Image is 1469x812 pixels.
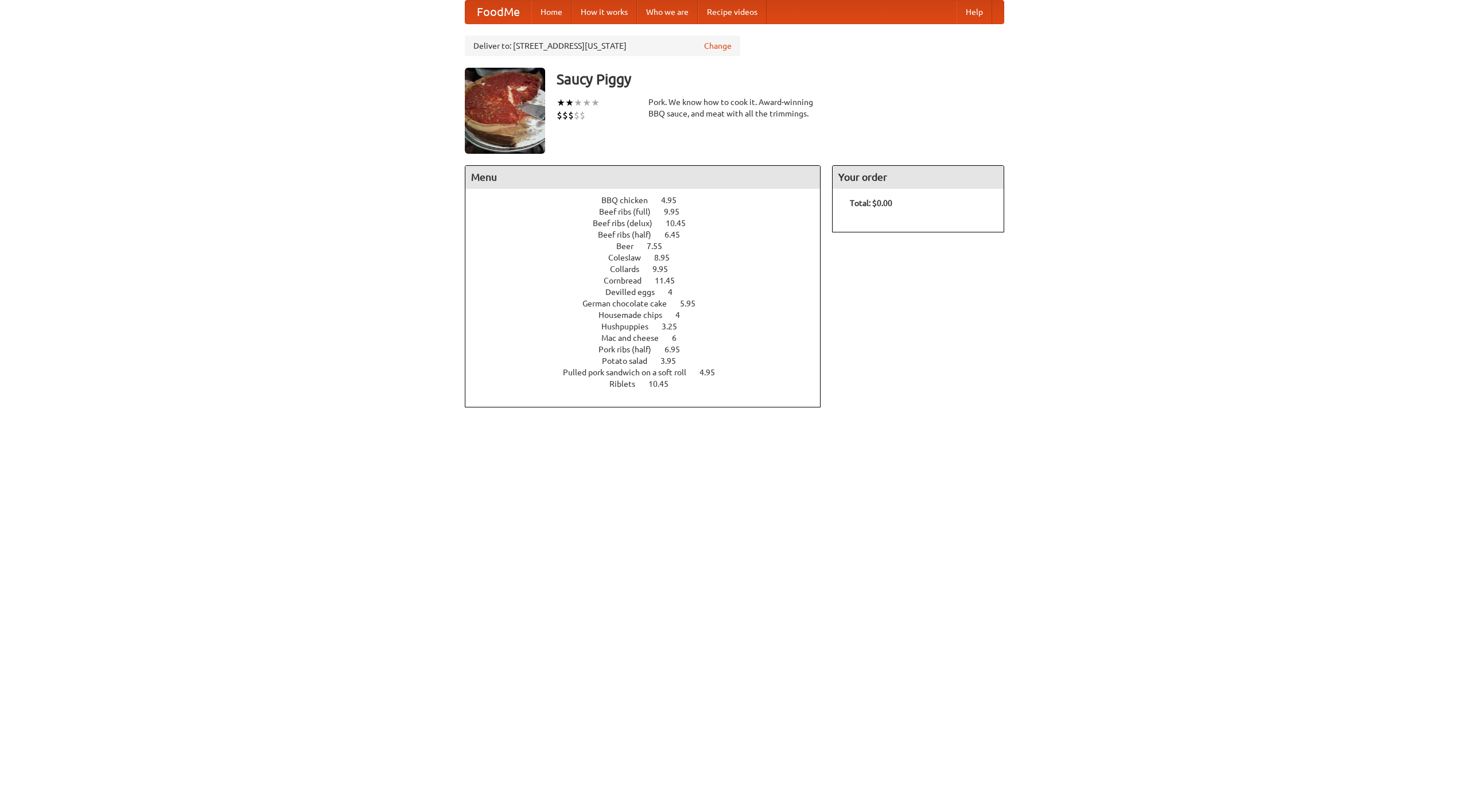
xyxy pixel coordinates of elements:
span: 9.95 [652,265,679,274]
span: 4.95 [661,196,688,205]
span: Beef ribs (half) [598,230,663,239]
li: ★ [591,96,600,109]
span: 4.95 [699,368,726,377]
li: $ [568,109,574,122]
span: German chocolate cake [582,299,678,308]
a: BBQ chicken 4.95 [601,196,698,205]
a: Beef ribs (full) 9.95 [599,207,701,216]
li: ★ [582,96,591,109]
span: 5.95 [680,299,707,308]
span: Mac and cheese [601,333,670,343]
span: Potato salad [602,356,659,366]
span: Pork ribs (half) [599,345,663,354]
a: Change [704,40,732,52]
a: Collards 9.95 [610,265,689,274]
span: 10.45 [648,379,680,388]
span: BBQ chicken [601,196,659,205]
span: 3.95 [660,356,687,366]
a: Mac and cheese 6 [601,333,698,343]
span: 9.95 [664,207,691,216]
span: Pulled pork sandwich on a soft roll [563,368,698,377]
span: Coleslaw [608,253,652,262]
li: $ [574,109,580,122]
li: $ [562,109,568,122]
a: Housemade chips 4 [599,310,701,320]
a: FoodMe [465,1,531,24]
h4: Your order [833,166,1004,189]
div: Deliver to: [STREET_ADDRESS][US_STATE] [465,36,740,56]
h4: Menu [465,166,820,189]
a: Pork ribs (half) 6.95 [599,345,701,354]
span: Hushpuppies [601,322,660,331]
a: Home [531,1,572,24]
span: 4 [675,310,691,320]
a: Potato salad 3.95 [602,356,697,366]
a: Who we are [637,1,698,24]
a: Help [957,1,992,24]
a: Beef ribs (delux) 10.45 [593,219,707,228]
img: angular.jpg [465,68,545,154]
a: Coleslaw 8.95 [608,253,691,262]
span: Beef ribs (delux) [593,219,664,228]
span: 6.95 [664,345,691,354]
div: Pork. We know how to cook it. Award-winning BBQ sauce, and meat with all the trimmings. [648,96,821,119]
a: Riblets 10.45 [609,379,690,388]
li: $ [557,109,562,122]
span: 8.95 [654,253,681,262]
span: 11.45 [655,276,686,285]
span: 6 [672,333,688,343]
a: Devilled eggs 4 [605,287,694,297]
a: Hushpuppies 3.25 [601,322,698,331]
span: Beef ribs (full) [599,207,662,216]
a: Beef ribs (half) 6.45 [598,230,701,239]
span: Beer [616,242,645,251]
span: 3.25 [662,322,689,331]
li: ★ [574,96,582,109]
li: ★ [565,96,574,109]
span: Devilled eggs [605,287,666,297]
span: 4 [668,287,684,297]
span: 6.45 [664,230,691,239]
a: Cornbread 11.45 [604,276,696,285]
b: Total: $0.00 [850,199,892,208]
span: Collards [610,265,651,274]
a: How it works [572,1,637,24]
span: 10.45 [666,219,697,228]
span: Housemade chips [599,310,674,320]
li: ★ [557,96,565,109]
a: German chocolate cake 5.95 [582,299,717,308]
a: Recipe videos [698,1,767,24]
a: Pulled pork sandwich on a soft roll 4.95 [563,368,736,377]
a: Beer 7.55 [616,242,683,251]
li: $ [580,109,585,122]
span: Riblets [609,379,647,388]
span: Cornbread [604,276,653,285]
span: 7.55 [647,242,674,251]
h3: Saucy Piggy [557,68,1004,91]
